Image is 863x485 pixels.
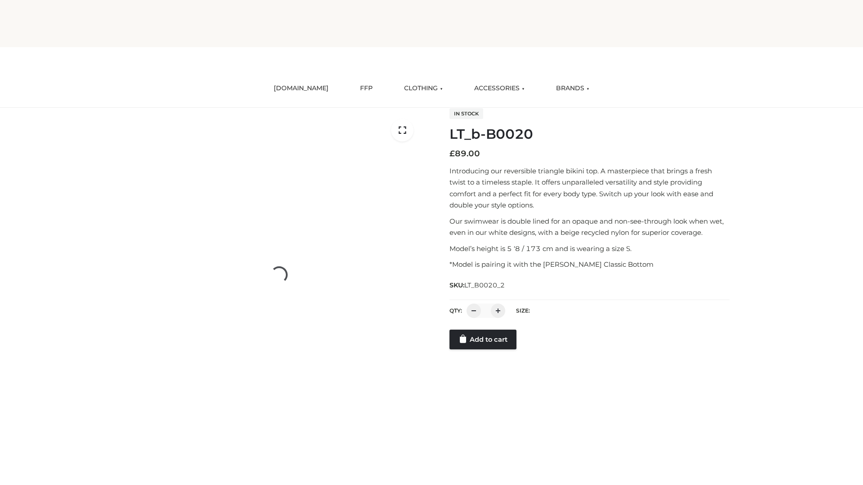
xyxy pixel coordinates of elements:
a: CLOTHING [397,79,449,98]
span: SKU: [449,280,506,291]
label: Size: [516,307,530,314]
a: FFP [353,79,379,98]
label: QTY: [449,307,462,314]
a: [DOMAIN_NAME] [267,79,335,98]
p: Our swimwear is double lined for an opaque and non-see-through look when wet, even in our white d... [449,216,730,238]
span: LT_B0020_2 [464,281,505,289]
p: Model’s height is 5 ‘8 / 173 cm and is wearing a size S. [449,243,730,255]
a: Add to cart [449,330,516,349]
a: ACCESSORIES [467,79,531,98]
a: BRANDS [549,79,596,98]
p: *Model is pairing it with the [PERSON_NAME] Classic Bottom [449,259,730,270]
bdi: 89.00 [449,149,480,159]
p: Introducing our reversible triangle bikini top. A masterpiece that brings a fresh twist to a time... [449,165,730,211]
h1: LT_b-B0020 [449,126,730,142]
span: £ [449,149,455,159]
span: In stock [449,108,483,119]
